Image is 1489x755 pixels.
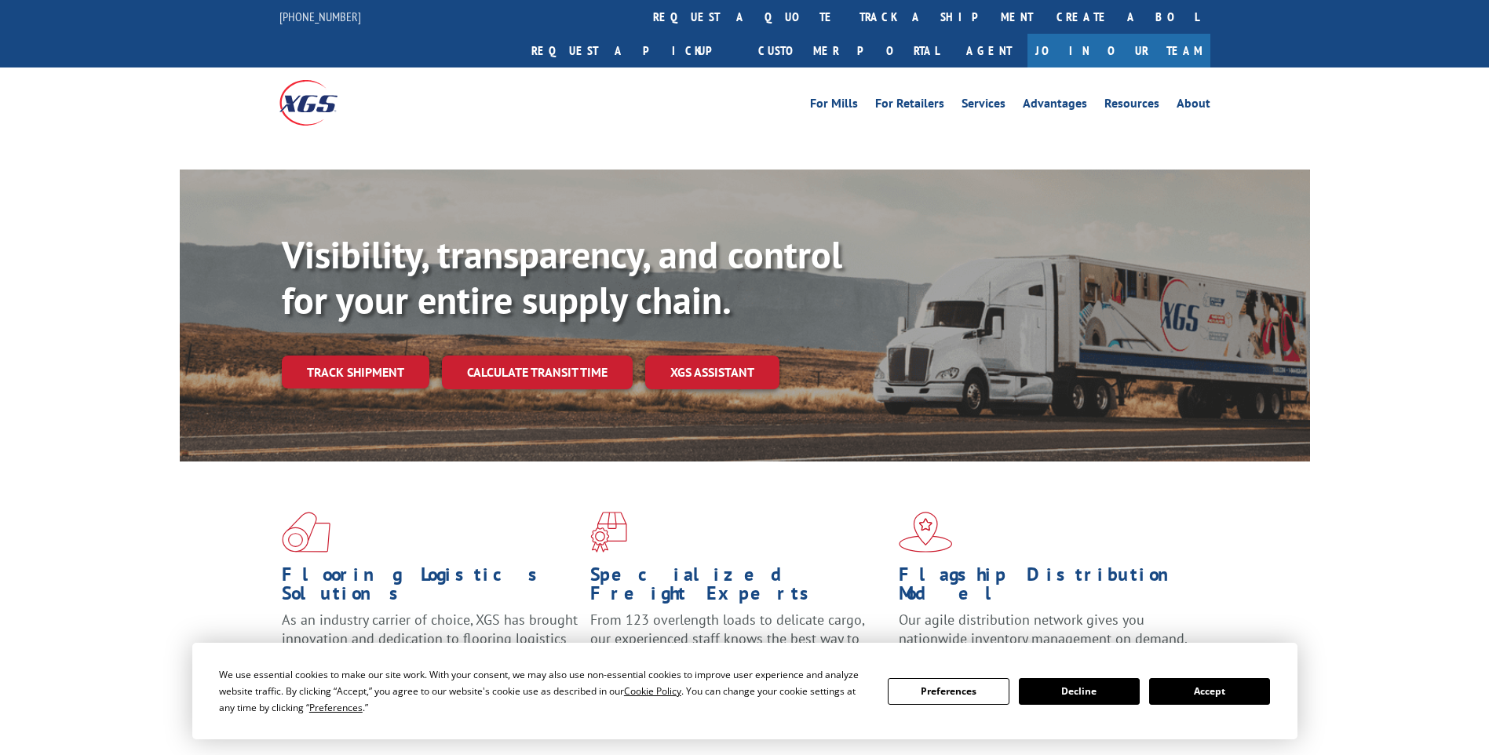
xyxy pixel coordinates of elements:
a: Track shipment [282,356,429,388]
a: XGS ASSISTANT [645,356,779,389]
a: Services [962,97,1005,115]
span: Preferences [309,701,363,714]
span: Cookie Policy [624,684,681,698]
a: Resources [1104,97,1159,115]
a: Request a pickup [520,34,746,67]
a: Customer Portal [746,34,951,67]
a: Agent [951,34,1027,67]
span: As an industry carrier of choice, XGS has brought innovation and dedication to flooring logistics... [282,611,578,666]
a: [PHONE_NUMBER] [279,9,361,24]
img: xgs-icon-total-supply-chain-intelligence-red [282,512,330,553]
b: Visibility, transparency, and control for your entire supply chain. [282,230,842,324]
button: Preferences [888,678,1009,705]
a: For Retailers [875,97,944,115]
span: Our agile distribution network gives you nationwide inventory management on demand. [899,611,1188,647]
button: Accept [1149,678,1270,705]
h1: Specialized Freight Experts [590,565,887,611]
button: Decline [1019,678,1140,705]
a: About [1177,97,1210,115]
img: xgs-icon-flagship-distribution-model-red [899,512,953,553]
a: Advantages [1023,97,1087,115]
p: From 123 overlength loads to delicate cargo, our experienced staff knows the best way to move you... [590,611,887,680]
div: We use essential cookies to make our site work. With your consent, we may also use non-essential ... [219,666,869,716]
div: Cookie Consent Prompt [192,643,1297,739]
a: Calculate transit time [442,356,633,389]
h1: Flooring Logistics Solutions [282,565,578,611]
a: For Mills [810,97,858,115]
a: Join Our Team [1027,34,1210,67]
h1: Flagship Distribution Model [899,565,1195,611]
img: xgs-icon-focused-on-flooring-red [590,512,627,553]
